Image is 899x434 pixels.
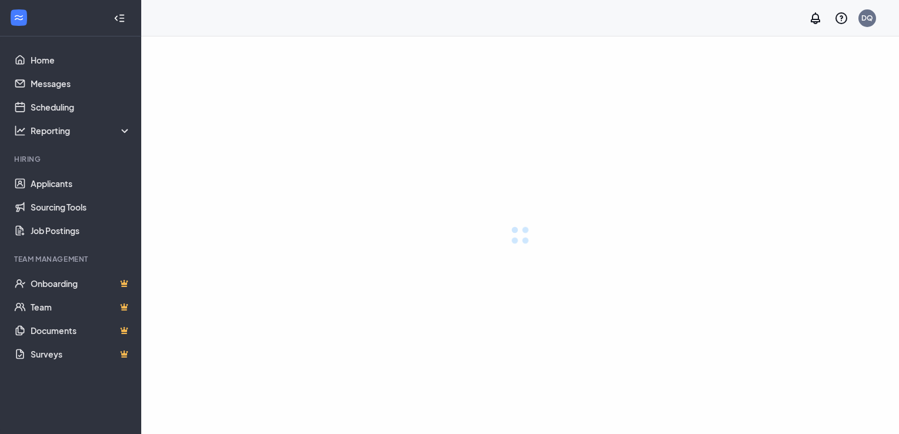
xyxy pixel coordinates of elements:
[13,12,25,24] svg: WorkstreamLogo
[861,13,873,23] div: DQ
[14,125,26,136] svg: Analysis
[808,11,823,25] svg: Notifications
[114,12,125,24] svg: Collapse
[31,72,131,95] a: Messages
[31,95,131,119] a: Scheduling
[31,272,131,295] a: OnboardingCrown
[31,342,131,366] a: SurveysCrown
[31,295,131,319] a: TeamCrown
[14,254,129,264] div: Team Management
[31,195,131,219] a: Sourcing Tools
[31,48,131,72] a: Home
[31,219,131,242] a: Job Postings
[14,154,129,164] div: Hiring
[834,11,848,25] svg: QuestionInfo
[31,125,132,136] div: Reporting
[31,172,131,195] a: Applicants
[31,319,131,342] a: DocumentsCrown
